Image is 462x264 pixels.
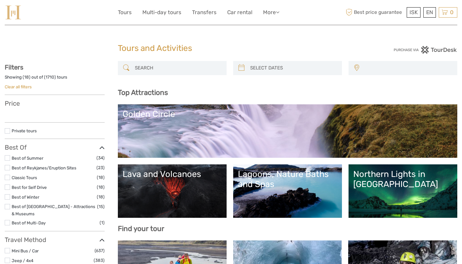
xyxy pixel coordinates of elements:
span: ISK [410,9,418,15]
h3: Travel Method [5,236,105,244]
a: Tours [118,8,132,17]
div: Showing ( ) out of ( ) tours [5,74,105,84]
h3: Best Of [5,144,105,151]
span: (23) [96,164,105,171]
span: (1) [100,219,105,226]
span: 0 [449,9,454,15]
a: Mini Bus / Car [12,248,39,253]
span: (15) [97,203,105,210]
a: Private tours [12,128,37,133]
a: Classic Tours [12,175,37,180]
h1: Tours and Activities [118,43,344,53]
h3: Price [5,100,105,107]
a: Best of Multi-Day [12,220,46,225]
label: 18 [24,74,29,80]
a: Best of Summer [12,156,43,161]
img: PurchaseViaTourDesk.png [393,46,457,54]
span: Best price guarantee [344,7,405,18]
a: Best for Self Drive [12,185,47,190]
span: (34) [96,154,105,162]
a: Clear all filters [5,84,32,89]
a: Lagoons, Nature Baths and Spas [238,169,337,213]
img: 975-fd72f77c-0a60-4403-8c23-69ec0ff557a4_logo_small.jpg [5,5,22,20]
span: (637) [95,247,105,254]
a: Lava and Volcanoes [123,169,222,213]
div: Lava and Volcanoes [123,169,222,179]
strong: Filters [5,63,23,71]
div: Northern Lights in [GEOGRAPHIC_DATA] [353,169,453,190]
a: Northern Lights in [GEOGRAPHIC_DATA] [353,169,453,213]
a: Best of Winter [12,195,39,200]
input: SELECT DATES [248,63,339,74]
span: (18) [97,193,105,201]
a: Multi-day tours [142,8,181,17]
span: (18) [97,174,105,181]
div: Golden Circle [123,109,453,119]
input: SEARCH [132,63,223,74]
a: Golden Circle [123,109,453,153]
a: Best of Reykjanes/Eruption Sites [12,165,76,170]
a: More [263,8,279,17]
span: (18) [97,184,105,191]
a: Transfers [192,8,217,17]
a: Jeep / 4x4 [12,258,33,263]
b: Find your tour [118,224,164,233]
span: (383) [94,257,105,264]
a: Best of [GEOGRAPHIC_DATA] - Attractions & Museums [12,204,95,216]
label: 1710 [46,74,54,80]
b: Top Attractions [118,88,168,97]
a: Car rental [227,8,252,17]
div: Lagoons, Nature Baths and Spas [238,169,337,190]
div: EN [423,7,436,18]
